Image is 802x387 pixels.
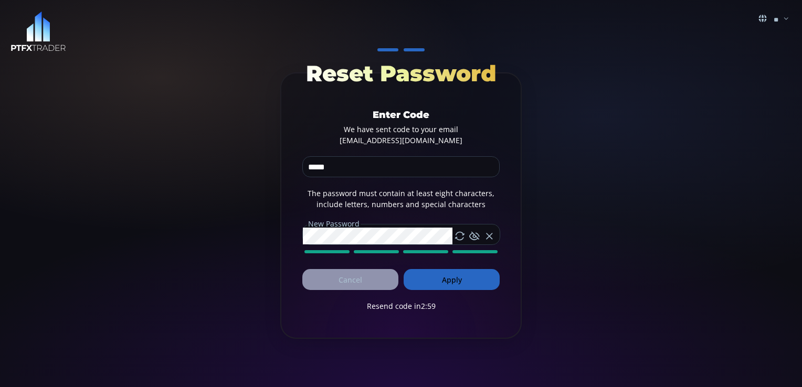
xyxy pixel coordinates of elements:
[306,60,497,87] span: Reset Password
[421,301,436,311] span: 2:59
[302,106,500,124] div: Enter Code
[404,269,500,290] button: Apply
[302,135,500,146] div: [EMAIL_ADDRESS][DOMAIN_NAME]
[302,300,500,311] div: Resend code in
[302,124,500,146] div: We have sent code to your email
[302,188,500,210] div: The password must contain at least eight characters, include letters, numbers and special characters
[10,12,66,52] img: LOGO
[302,269,398,290] button: Cancel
